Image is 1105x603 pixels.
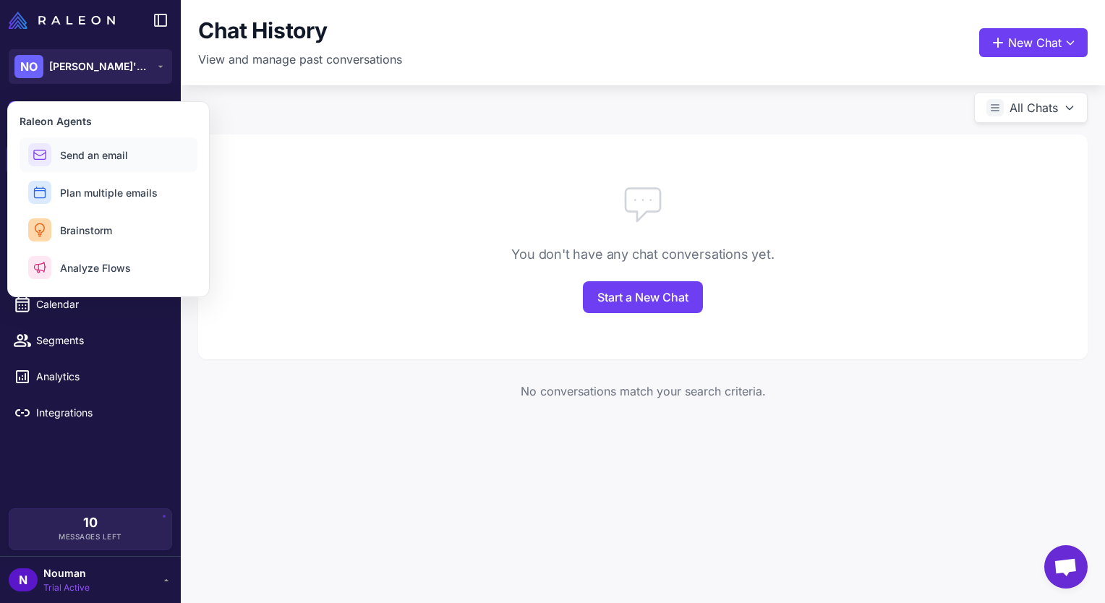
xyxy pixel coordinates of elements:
[36,296,163,312] span: Calendar
[198,382,1088,400] div: No conversations match your search criteria.
[43,581,90,594] span: Trial Active
[20,114,197,129] h3: Raleon Agents
[583,281,703,313] a: Start a New Chat
[974,93,1088,123] button: All Chats
[198,244,1088,264] div: You don't have any chat conversations yet.
[9,12,115,29] img: Raleon Logo
[83,516,98,529] span: 10
[60,260,131,275] span: Analyze Flows
[36,369,163,385] span: Analytics
[6,398,175,428] a: Integrations
[20,175,197,210] button: Plan multiple emails
[36,405,163,421] span: Integrations
[198,17,327,45] h1: Chat History
[9,49,172,84] button: NO[PERSON_NAME]'s Organization
[20,250,197,285] button: Analyze Flows
[59,531,122,542] span: Messages Left
[6,325,175,356] a: Segments
[9,12,121,29] a: Raleon Logo
[6,289,175,320] a: Calendar
[60,223,112,238] span: Brainstorm
[6,253,175,283] a: Campaigns
[6,145,175,175] a: Chats
[43,565,90,581] span: Nouman
[14,55,43,78] div: NO
[20,137,197,172] button: Send an email
[6,362,175,392] a: Analytics
[979,28,1088,57] button: New Chat
[1044,545,1088,589] div: Open chat
[6,181,175,211] a: Knowledge
[60,147,128,163] span: Send an email
[198,51,402,68] p: View and manage past conversations
[20,213,197,247] button: Brainstorm
[49,59,150,74] span: [PERSON_NAME]'s Organization
[6,217,175,247] a: Email Design
[60,185,158,200] span: Plan multiple emails
[9,568,38,591] div: N
[36,333,163,348] span: Segments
